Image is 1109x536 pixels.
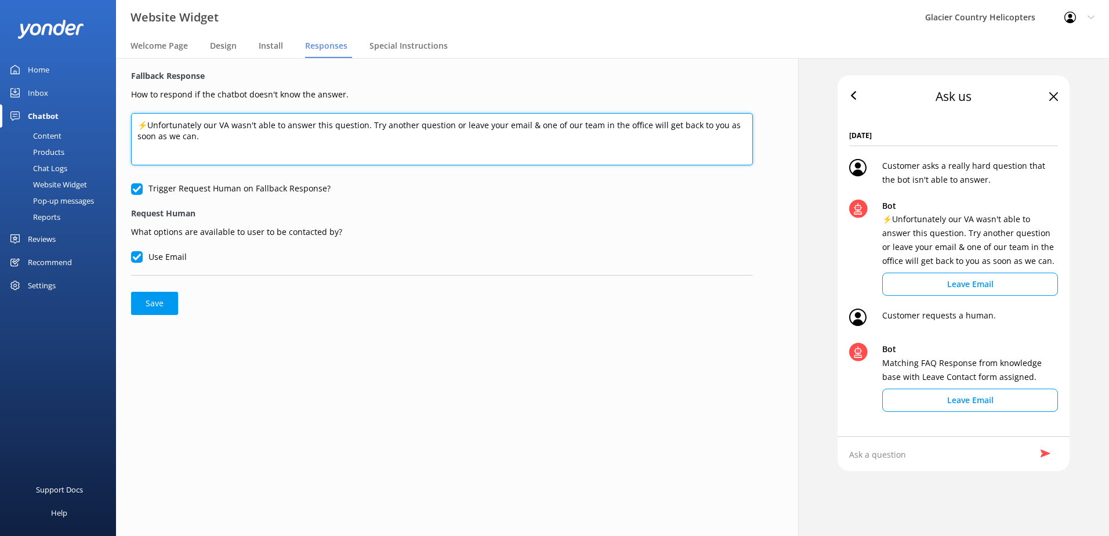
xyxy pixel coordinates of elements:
[882,273,1058,296] button: Leave Email
[882,389,1058,412] button: Leave Email
[882,356,1058,384] p: Matching FAQ Response from knowledge base with Leave Contact form assigned.
[131,207,753,220] label: Request Human
[131,292,178,315] button: Save
[7,176,87,193] div: Website Widget
[51,501,67,524] div: Help
[259,40,283,52] span: Install
[36,478,83,501] div: Support Docs
[7,193,94,209] div: Pop-up messages
[131,70,753,82] label: Fallback Response
[305,40,347,52] span: Responses
[882,309,996,330] p: Customer requests a human.
[131,182,331,195] label: Trigger Request Human on Fallback Response?
[882,343,1058,356] p: Bot
[7,193,116,209] a: Pop-up messages
[131,113,753,165] textarea: ⚡Unfortunately our VA wasn't able to answer this question. Try another question or leave your ema...
[882,159,1058,187] p: Customer asks a really hard question that the bot isn't able to answer.
[131,223,753,238] p: What options are available to user to be contacted by?
[7,176,116,193] a: Website Widget
[210,40,237,52] span: Design
[7,144,116,160] a: Products
[882,212,1058,268] p: ⚡Unfortunately our VA wasn't able to answer this question. Try another question or leave your ema...
[7,160,116,176] a: Chat Logs
[849,130,1058,146] span: [DATE]
[882,200,1058,212] p: Bot
[131,85,753,101] p: How to respond if the chatbot doesn't know the answer.
[936,87,972,107] div: Ask us
[7,144,64,160] div: Products
[7,160,67,176] div: Chat Logs
[131,8,219,27] h3: Website Widget
[28,274,56,297] div: Settings
[28,81,48,104] div: Inbox
[28,251,72,274] div: Recommend
[17,20,84,39] img: yonder-white-logo.png
[7,209,116,225] a: Reports
[7,128,116,144] a: Content
[131,40,188,52] span: Welcome Page
[131,251,187,263] label: Use Email
[28,227,56,251] div: Reviews
[369,40,448,52] span: Special Instructions
[7,209,60,225] div: Reports
[28,104,59,128] div: Chatbot
[28,58,49,81] div: Home
[7,128,61,144] div: Content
